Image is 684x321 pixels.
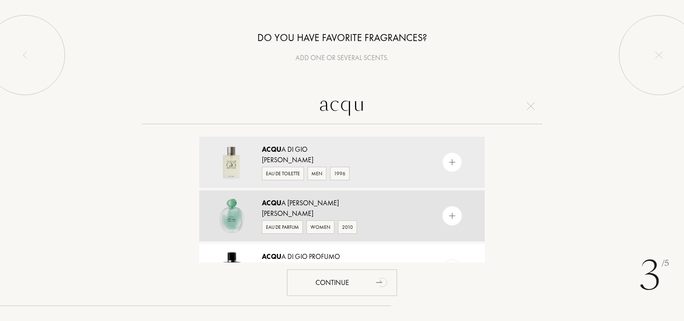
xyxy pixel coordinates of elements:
[262,198,421,208] div: a [PERSON_NAME]
[262,262,421,272] div: [PERSON_NAME]
[661,258,669,269] span: /5
[307,167,326,180] div: Men
[214,198,249,233] img: Acqua di Gioia
[287,269,397,296] div: Continue
[214,145,249,180] img: Acqua di Gio
[262,145,281,154] span: Acqu
[262,155,421,165] div: [PERSON_NAME]
[527,102,535,110] img: cross.svg
[338,220,357,234] div: 2010
[21,51,29,59] img: left_onboard.svg
[262,251,421,262] div: a di Gio Profumo
[448,158,457,167] img: add_pf.svg
[214,252,249,287] img: Acqua di Gio Profumo
[262,167,304,180] div: Eau de Toilette
[262,252,281,261] span: Acqu
[262,198,281,207] span: Acqu
[262,208,421,219] div: [PERSON_NAME]
[373,272,393,292] div: animation
[262,220,303,234] div: Eau de Parfum
[330,167,350,180] div: 1996
[142,88,542,124] input: Search for a perfume
[639,246,669,306] div: 3
[306,220,334,234] div: Women
[448,211,457,221] img: add_pf.svg
[262,144,421,155] div: a di Gio
[655,51,663,59] img: quit_onboard.svg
